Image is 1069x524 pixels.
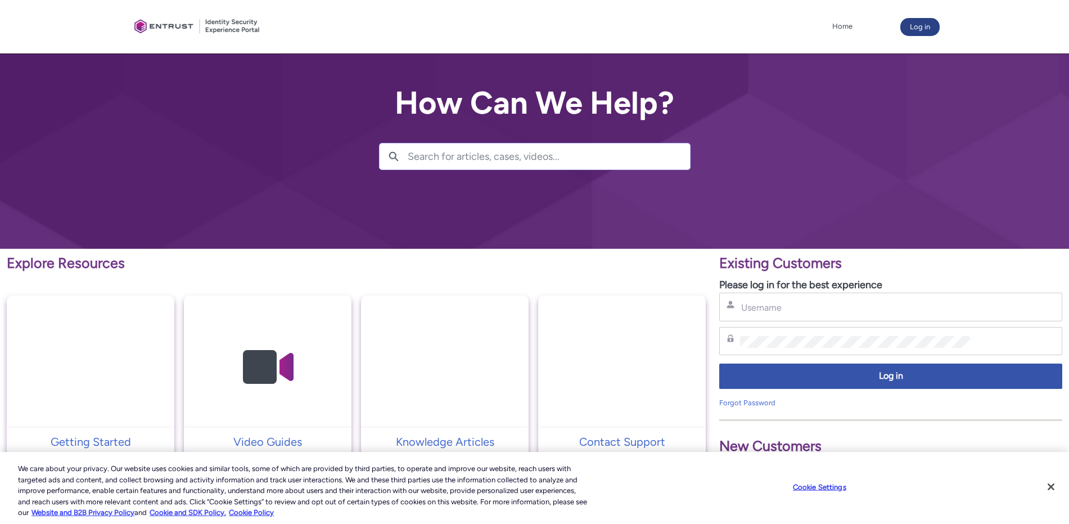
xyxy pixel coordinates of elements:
[18,463,588,518] div: We care about your privacy. Our website uses cookies and similar tools, some of which are provide...
[379,86,691,120] h2: How Can We Help?
[727,370,1055,383] span: Log in
[150,508,226,517] a: Cookie and SDK Policy.
[719,364,1062,389] button: Log in
[740,302,970,313] input: Username
[229,508,274,517] a: Cookie Policy
[214,317,321,438] img: Video Guides
[719,398,775,407] a: Forgot Password
[408,144,690,169] input: Search for articles, cases, videos...
[784,476,855,499] button: Cookie Settings
[829,18,855,35] a: Home
[719,436,1062,457] p: New Customers
[719,277,1062,293] p: Please log in for the best experience
[380,144,408,169] button: Search
[1039,474,1063,499] button: Close
[569,317,675,438] img: Contact Support
[37,317,144,438] img: Getting Started
[900,18,940,36] button: Log in
[31,508,134,517] a: More information about our cookie policy., opens in a new tab
[7,253,706,274] p: Explore Resources
[719,253,1062,274] p: Existing Customers
[391,317,498,438] img: Knowledge Articles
